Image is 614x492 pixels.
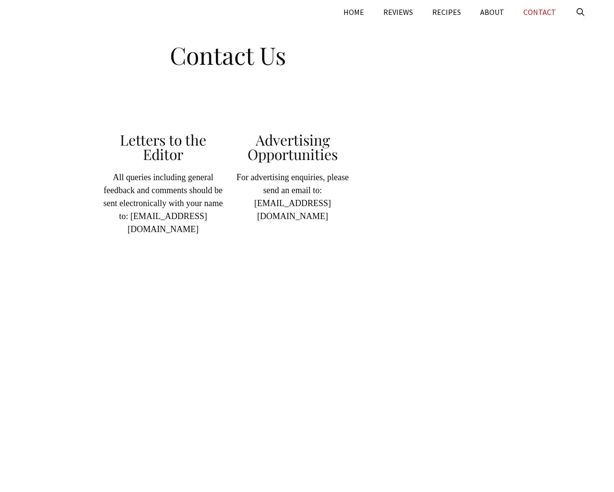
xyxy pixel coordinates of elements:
h2: Letters to the Editor [103,133,223,161]
h2: Advertising Opportunities [233,133,353,161]
p: All queries including general feedback and comments should be sent electronically with your name ... [103,171,223,236]
h1: Contact Us [26,34,429,72]
p: For advertising enquiries, please send an email to: [EMAIL_ADDRESS][DOMAIN_NAME] [233,171,353,223]
iframe: Advertisement [451,38,580,327]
